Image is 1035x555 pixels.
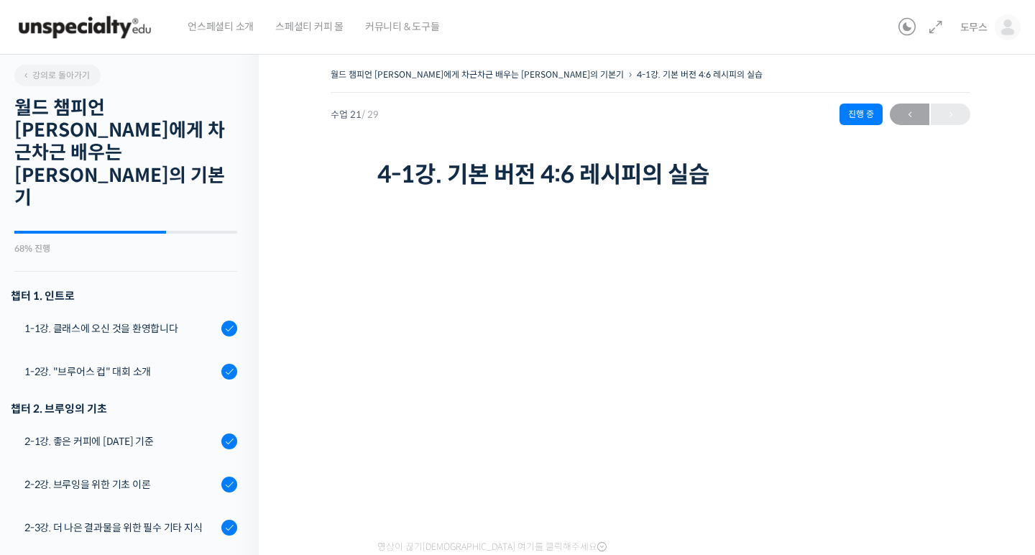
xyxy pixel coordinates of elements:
[377,541,607,553] span: 영상이 끊기[DEMOGRAPHIC_DATA] 여기를 클릭해주세요
[890,105,929,124] span: ←
[377,161,924,188] h1: 4-1강. 기본 버전 4:6 레시피의 실습
[24,477,217,492] div: 2-2강. 브루잉을 위한 기초 이론
[24,364,217,380] div: 1-2강. "브루어스 컵" 대회 소개
[637,69,763,80] a: 4-1강. 기본 버전 4:6 레시피의 실습
[24,520,217,536] div: 2-3강. 더 나은 결과물을 위한 필수 기타 지식
[331,110,379,119] span: 수업 21
[14,65,101,86] a: 강의로 돌아가기
[24,434,217,449] div: 2-1강. 좋은 커피에 [DATE] 기준
[11,399,237,418] div: 챕터 2. 브루잉의 기초
[24,321,217,336] div: 1-1강. 클래스에 오신 것을 환영합니다
[11,286,237,306] h3: 챕터 1. 인트로
[14,244,237,253] div: 68% 진행
[839,104,883,125] div: 진행 중
[22,70,90,81] span: 강의로 돌아가기
[890,104,929,125] a: ←이전
[960,21,988,34] span: 도무스
[331,69,624,80] a: 월드 챔피언 [PERSON_NAME]에게 차근차근 배우는 [PERSON_NAME]의 기본기
[362,109,379,121] span: / 29
[14,97,237,209] h2: 월드 챔피언 [PERSON_NAME]에게 차근차근 배우는 [PERSON_NAME]의 기본기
